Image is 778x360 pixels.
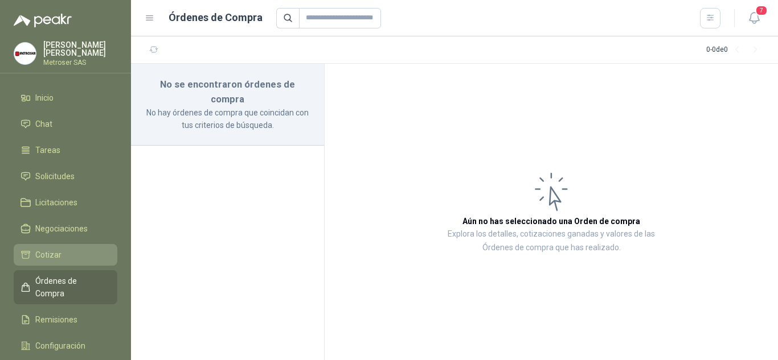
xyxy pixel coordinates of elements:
span: Solicitudes [35,170,75,183]
a: Chat [14,113,117,135]
a: Órdenes de Compra [14,270,117,304]
a: Configuración [14,335,117,357]
span: Inicio [35,92,54,104]
a: Cotizar [14,244,117,266]
span: Configuración [35,340,85,352]
a: Inicio [14,87,117,109]
p: Metroser SAS [43,59,117,66]
h3: No se encontraron órdenes de compra [145,77,310,106]
a: Licitaciones [14,192,117,213]
div: 0 - 0 de 0 [706,41,764,59]
a: Remisiones [14,309,117,330]
h1: Órdenes de Compra [169,10,263,26]
span: Licitaciones [35,196,77,209]
a: Solicitudes [14,165,117,187]
span: Cotizar [35,249,62,261]
a: Negociaciones [14,218,117,239]
a: Tareas [14,139,117,161]
span: Remisiones [35,313,77,326]
span: Órdenes de Compra [35,275,107,300]
span: Tareas [35,144,60,156]
span: Negociaciones [35,222,88,235]
button: 7 [744,8,764,28]
p: No hay órdenes de compra que coincidan con tus criterios de búsqueda. [145,106,310,131]
span: 7 [755,5,768,16]
span: Chat [35,118,52,130]
p: [PERSON_NAME] [PERSON_NAME] [43,41,117,57]
h3: Aún no has seleccionado una Orden de compra [462,215,640,227]
img: Company Logo [14,43,36,64]
p: Explora los detalles, cotizaciones ganadas y valores de las Órdenes de compra que has realizado. [439,227,664,255]
img: Logo peakr [14,14,72,27]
